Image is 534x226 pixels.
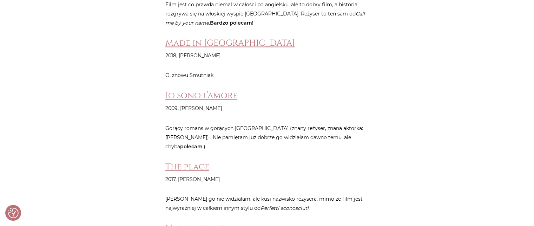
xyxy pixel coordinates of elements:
p: Gorący romans w gorących [GEOGRAPHIC_DATA] (znany reżyser, znana aktorka: [PERSON_NAME]) . Nie pa... [165,123,369,151]
p: 2009, [PERSON_NAME] [165,104,369,113]
em: Call me by your name [165,11,365,26]
img: Revisit consent button [8,208,19,218]
button: Preferencje co do zgód [8,208,19,218]
p: 2017, [PERSON_NAME] [165,174,369,183]
p: 2018, [PERSON_NAME] [165,51,369,60]
strong: Bardzo polecam! [210,20,253,26]
strong: polecam [180,143,203,149]
em: Perfetti sconosciuti [261,205,309,211]
p: O, znowu Smutniak. [165,71,369,80]
a: The place [165,161,209,172]
p: [PERSON_NAME] go nie widziałam, ale kusi nazwisko reżysera, mimo że film jest najwyraźniej w całk... [165,194,369,212]
a: Made in [GEOGRAPHIC_DATA] [165,37,295,49]
a: Io sono l’amore [165,90,237,101]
